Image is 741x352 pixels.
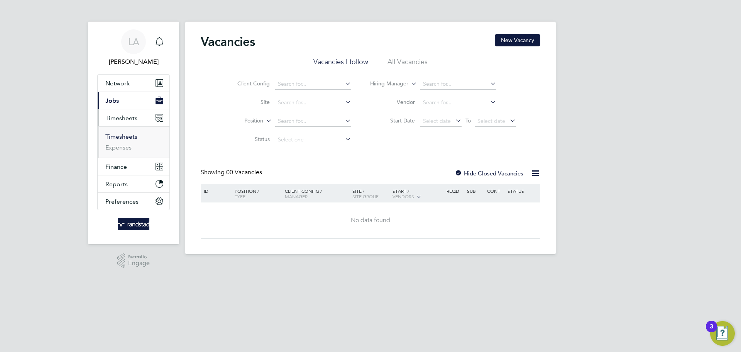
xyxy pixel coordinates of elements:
span: Lynne Andrews [97,57,170,66]
a: Timesheets [105,133,137,140]
input: Search for... [275,116,351,127]
span: Finance [105,163,127,170]
input: Search for... [275,79,351,90]
button: Network [98,75,169,92]
span: Reports [105,180,128,188]
div: Status [506,184,539,197]
span: Select date [423,117,451,124]
label: Status [225,136,270,143]
span: 00 Vacancies [226,168,262,176]
span: Site Group [352,193,379,199]
span: Manager [285,193,308,199]
input: Search for... [420,79,496,90]
label: Hide Closed Vacancies [455,170,523,177]
span: Network [105,80,130,87]
input: Select one [275,134,351,145]
div: Showing [201,168,264,177]
div: Site / [350,184,391,203]
div: Conf [485,184,505,197]
a: Go to home page [97,218,170,230]
label: Site [225,99,270,105]
span: Engage [128,260,150,267]
input: Search for... [275,97,351,108]
li: Vacancies I follow [313,57,368,71]
h2: Vacancies [201,34,255,49]
label: Start Date [370,117,415,124]
input: Search for... [420,97,496,108]
button: New Vacancy [495,34,540,46]
div: Client Config / [283,184,350,203]
span: Timesheets [105,114,137,122]
div: 3 [710,326,713,337]
span: Vendors [392,193,414,199]
div: Position / [229,184,283,203]
div: Reqd [445,184,465,197]
span: Powered by [128,253,150,260]
a: Powered byEngage [117,253,150,268]
span: Jobs [105,97,119,104]
label: Position [219,117,263,125]
button: Reports [98,175,169,192]
button: Preferences [98,193,169,210]
button: Open Resource Center, 3 new notifications [710,321,735,346]
span: Preferences [105,198,139,205]
label: Client Config [225,80,270,87]
div: Sub [465,184,485,197]
a: Expenses [105,144,132,151]
button: Finance [98,158,169,175]
span: LA [128,37,139,47]
button: Jobs [98,92,169,109]
div: Timesheets [98,126,169,158]
span: Select date [477,117,505,124]
span: Type [235,193,245,199]
span: To [463,116,473,126]
a: LA[PERSON_NAME] [97,29,170,66]
label: Hiring Manager [364,80,408,88]
label: Vendor [370,99,415,105]
img: randstad-logo-retina.png [118,218,150,230]
button: Timesheets [98,109,169,126]
div: No data found [202,216,539,224]
div: ID [202,184,229,197]
nav: Main navigation [88,22,179,244]
div: Start / [391,184,445,204]
li: All Vacancies [387,57,428,71]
